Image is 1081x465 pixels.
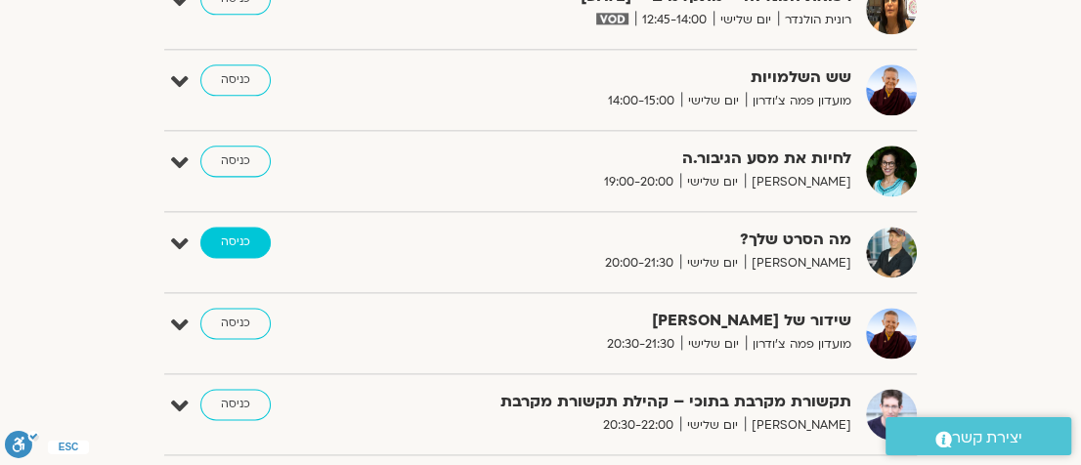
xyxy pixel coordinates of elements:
span: יום שלישי [681,334,746,355]
span: מועדון פמה צ'ודרון [746,91,851,111]
span: 19:00-20:00 [597,172,680,192]
span: יום שלישי [713,10,778,30]
span: רונית הולנדר [778,10,851,30]
span: 12:45-14:00 [635,10,713,30]
span: יום שלישי [680,253,745,274]
a: כניסה [200,308,271,339]
span: [PERSON_NAME] [745,172,851,192]
span: 14:00-15:00 [601,91,681,111]
strong: שידור של [PERSON_NAME] [431,308,851,334]
span: מועדון פמה צ'ודרון [746,334,851,355]
a: כניסה [200,389,271,420]
span: יום שלישי [681,91,746,111]
strong: שש השלמויות [431,64,851,91]
span: 20:30-21:30 [600,334,681,355]
strong: תקשורת מקרבת בתוכי – קהילת תקשורת מקרבת [431,389,851,415]
span: [PERSON_NAME] [745,253,851,274]
span: 20:00-21:30 [598,253,680,274]
span: יום שלישי [680,172,745,192]
strong: מה הסרט שלך? [431,227,851,253]
a: כניסה [200,64,271,96]
a: כניסה [200,146,271,177]
img: vodicon [596,13,628,24]
a: יצירת קשר [886,417,1071,455]
span: יום שלישי [680,415,745,436]
span: [PERSON_NAME] [745,415,851,436]
span: יצירת קשר [952,425,1022,451]
strong: לחיות את מסע הגיבור.ה [431,146,851,172]
span: 20:30-22:00 [596,415,680,436]
a: כניסה [200,227,271,258]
